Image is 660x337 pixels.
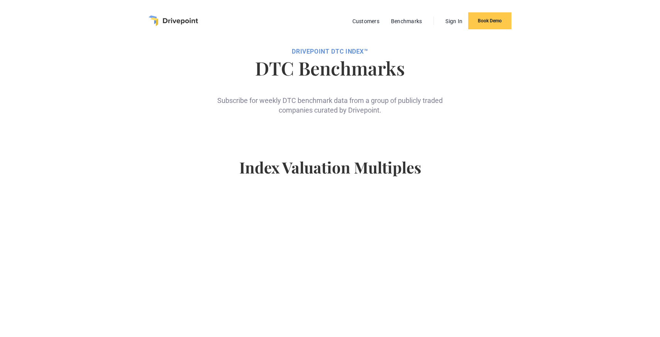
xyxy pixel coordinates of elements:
[349,16,383,26] a: Customers
[442,16,466,26] a: Sign In
[141,59,519,77] h1: DTC Benchmarks
[141,158,519,189] h4: Index Valuation Multiples
[141,48,519,56] div: DRIVEPOiNT DTC Index™
[468,12,511,29] a: Book Demo
[149,15,198,26] a: home
[387,16,426,26] a: Benchmarks
[214,83,446,115] div: Subscribe for weekly DTC benchmark data from a group of publicly traded companies curated by Driv...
